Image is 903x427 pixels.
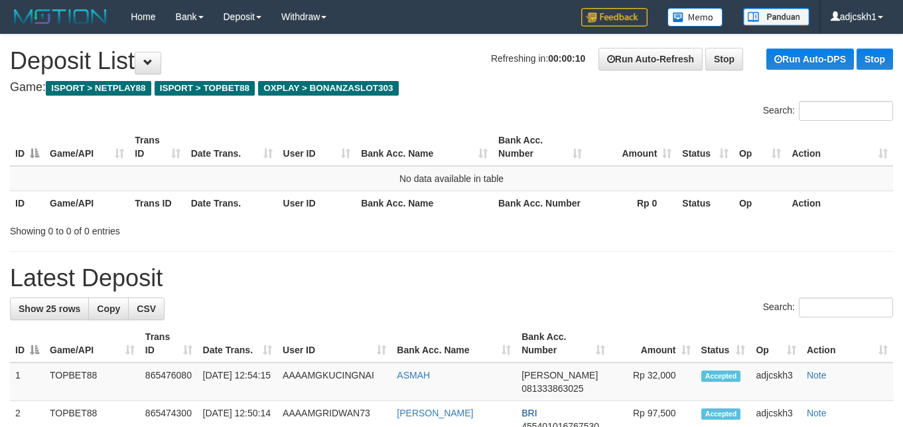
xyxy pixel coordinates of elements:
td: Rp 32,000 [610,363,695,401]
th: Action: activate to sort column ascending [786,128,893,166]
span: Show 25 rows [19,303,80,314]
img: MOTION_logo.png [10,7,111,27]
th: ID [10,191,44,215]
th: Trans ID: activate to sort column ascending [129,128,185,166]
a: CSV [128,298,165,320]
th: Amount: activate to sort column ascending [610,325,695,363]
th: Amount: activate to sort column ascending [587,128,677,166]
td: adjcskh3 [750,363,801,401]
img: Button%20Memo.svg [667,8,723,27]
th: User ID: activate to sort column ascending [278,128,356,166]
th: User ID [278,191,356,215]
span: OXPLAY > BONANZASLOT303 [258,81,399,96]
th: Bank Acc. Number: activate to sort column ascending [516,325,610,363]
td: 865476080 [140,363,198,401]
span: Accepted [701,371,741,382]
input: Search: [799,298,893,317]
a: Show 25 rows [10,298,89,320]
a: Stop [857,48,893,70]
span: [PERSON_NAME] [521,370,598,381]
th: Trans ID [129,191,185,215]
h1: Latest Deposit [10,265,893,292]
th: Date Trans. [186,191,278,215]
th: Op: activate to sort column ascending [734,128,786,166]
span: Copy [97,303,120,314]
a: Run Auto-Refresh [598,48,703,70]
input: Search: [799,101,893,121]
td: AAAAMGKUCINGNAI [277,363,391,401]
th: Bank Acc. Number: activate to sort column ascending [493,128,587,166]
th: Status: activate to sort column ascending [677,128,734,166]
span: Copy 081333863025 to clipboard [521,383,583,394]
a: Stop [705,48,743,70]
th: User ID: activate to sort column ascending [277,325,391,363]
h4: Game: [10,81,893,94]
span: Accepted [701,408,741,420]
label: Search: [763,101,893,121]
th: Bank Acc. Number [493,191,587,215]
th: Date Trans.: activate to sort column ascending [198,325,278,363]
span: ISPORT > NETPLAY88 [46,81,151,96]
th: Status: activate to sort column ascending [696,325,751,363]
label: Search: [763,298,893,317]
span: ISPORT > TOPBET88 [155,81,255,96]
th: ID: activate to sort column descending [10,325,44,363]
td: TOPBET88 [44,363,140,401]
th: Status [677,191,734,215]
a: Copy [88,298,129,320]
a: ASMAH [397,370,430,381]
td: 1 [10,363,44,401]
div: Showing 0 to 0 of 0 entries [10,219,366,238]
th: Op: activate to sort column ascending [750,325,801,363]
strong: 00:00:10 [548,53,585,64]
img: panduan.png [743,8,809,26]
th: Date Trans.: activate to sort column ascending [186,128,278,166]
th: Action [786,191,893,215]
th: Op [734,191,786,215]
th: Game/API [44,191,129,215]
a: Note [807,370,827,381]
a: [PERSON_NAME] [397,408,473,418]
th: Game/API: activate to sort column ascending [44,325,140,363]
span: CSV [137,303,156,314]
span: BRI [521,408,537,418]
td: No data available in table [10,166,893,191]
th: Rp 0 [587,191,677,215]
th: ID: activate to sort column descending [10,128,44,166]
h1: Deposit List [10,48,893,74]
img: Feedback.jpg [581,8,648,27]
th: Bank Acc. Name [356,191,493,215]
th: Bank Acc. Name: activate to sort column ascending [391,325,516,363]
th: Bank Acc. Name: activate to sort column ascending [356,128,493,166]
span: Refreshing in: [491,53,585,64]
th: Game/API: activate to sort column ascending [44,128,129,166]
a: Run Auto-DPS [766,48,854,70]
td: [DATE] 12:54:15 [198,363,278,401]
a: Note [807,408,827,418]
th: Action: activate to sort column ascending [801,325,893,363]
th: Trans ID: activate to sort column ascending [140,325,198,363]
